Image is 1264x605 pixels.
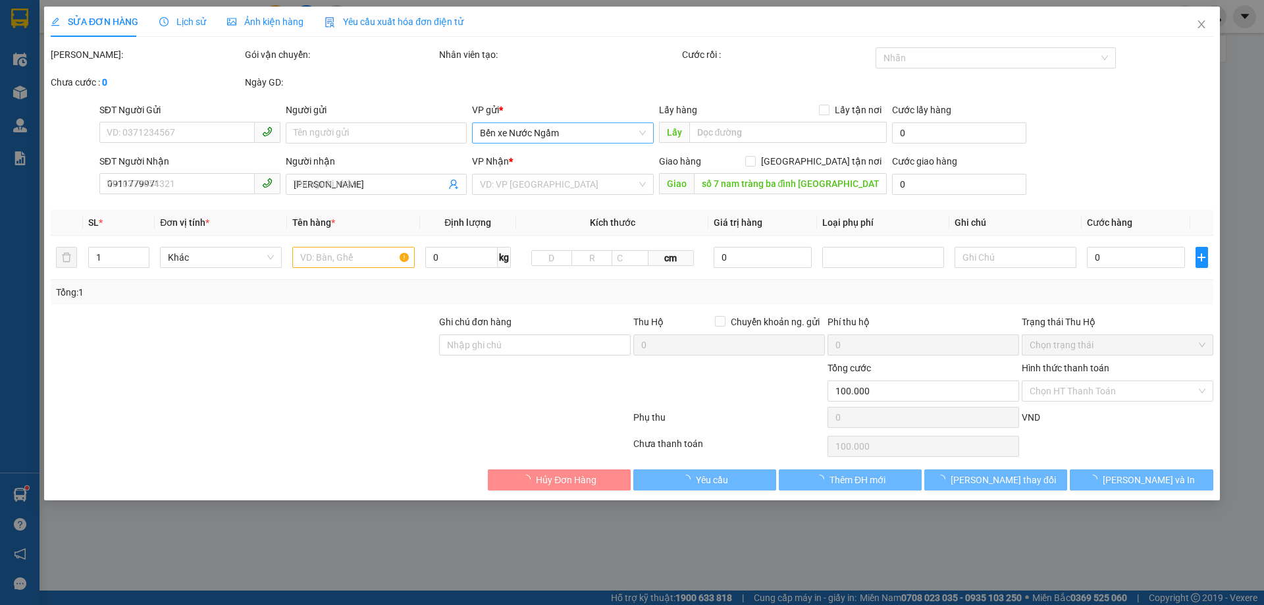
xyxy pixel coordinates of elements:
[659,173,694,194] span: Giao
[633,317,664,327] span: Thu Hộ
[924,469,1067,490] button: [PERSON_NAME] thay đổi
[817,210,949,236] th: Loại phụ phí
[531,250,572,266] input: D
[481,123,646,143] span: Bến xe Nước Ngầm
[473,103,654,117] div: VP gửi
[659,122,689,143] span: Lấy
[892,105,951,115] label: Cước lấy hàng
[951,473,1056,487] span: [PERSON_NAME] thay đổi
[1022,412,1040,423] span: VND
[648,250,693,266] span: cm
[262,126,273,137] span: phone
[159,17,169,26] span: clock-circle
[488,469,631,490] button: Hủy Đơn Hàng
[682,47,874,62] div: Cước rồi :
[632,436,826,460] div: Chưa thanh toán
[696,473,728,487] span: Yêu cầu
[689,122,887,143] input: Dọc đường
[949,210,1082,236] th: Ghi chú
[1088,217,1133,228] span: Cước hàng
[955,247,1076,268] input: Ghi Chú
[1088,475,1103,484] span: loading
[1196,19,1207,30] span: close
[590,217,635,228] span: Kích thước
[1022,315,1213,329] div: Trạng thái Thu Hộ
[286,154,467,169] div: Người nhận
[756,154,887,169] span: [GEOGRAPHIC_DATA] tận nơi
[1022,363,1109,373] label: Hình thức thanh toán
[169,248,275,267] span: Khác
[828,363,871,373] span: Tổng cước
[1030,335,1205,355] span: Chọn trạng thái
[159,16,206,27] span: Lịch sử
[88,217,99,228] span: SL
[498,247,511,268] span: kg
[102,77,107,88] b: 0
[99,154,280,169] div: SĐT Người Nhận
[694,173,887,194] input: Dọc đường
[632,410,826,433] div: Phụ thu
[439,317,512,327] label: Ghi chú đơn hàng
[51,17,60,26] span: edit
[56,247,77,268] button: delete
[262,178,273,188] span: phone
[633,469,776,490] button: Yêu cầu
[779,469,922,490] button: Thêm ĐH mới
[227,16,303,27] span: Ảnh kiện hàng
[659,156,701,167] span: Giao hàng
[815,475,829,484] span: loading
[829,103,887,117] span: Lấy tận nơi
[1183,7,1220,43] button: Close
[439,334,631,355] input: Ghi chú đơn hàng
[659,105,697,115] span: Lấy hàng
[521,475,536,484] span: loading
[245,47,436,62] div: Gói vận chuyển:
[473,156,510,167] span: VP Nhận
[227,17,236,26] span: picture
[293,217,336,228] span: Tên hàng
[828,315,1019,334] div: Phí thu hộ
[892,174,1026,195] input: Cước giao hàng
[571,250,612,266] input: R
[1196,247,1208,268] button: plus
[51,47,242,62] div: [PERSON_NAME]:
[536,473,596,487] span: Hủy Đơn Hàng
[99,103,280,117] div: SĐT Người Gửi
[325,17,335,28] img: icon
[51,75,242,90] div: Chưa cước :
[1196,252,1207,263] span: plus
[714,217,763,228] span: Giá trị hàng
[892,156,957,167] label: Cước giao hàng
[1070,469,1213,490] button: [PERSON_NAME] và In
[286,103,467,117] div: Người gửi
[612,250,648,266] input: C
[56,285,488,300] div: Tổng: 1
[293,247,415,268] input: VD: Bàn, Ghế
[681,475,696,484] span: loading
[936,475,951,484] span: loading
[245,75,436,90] div: Ngày GD:
[439,47,679,62] div: Nhân viên tạo:
[325,16,463,27] span: Yêu cầu xuất hóa đơn điện tử
[444,217,491,228] span: Định lượng
[829,473,885,487] span: Thêm ĐH mới
[51,16,138,27] span: SỬA ĐƠN HÀNG
[161,217,210,228] span: Đơn vị tính
[892,122,1026,144] input: Cước lấy hàng
[725,315,825,329] span: Chuyển khoản ng. gửi
[1103,473,1195,487] span: [PERSON_NAME] và In
[449,179,460,190] span: user-add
